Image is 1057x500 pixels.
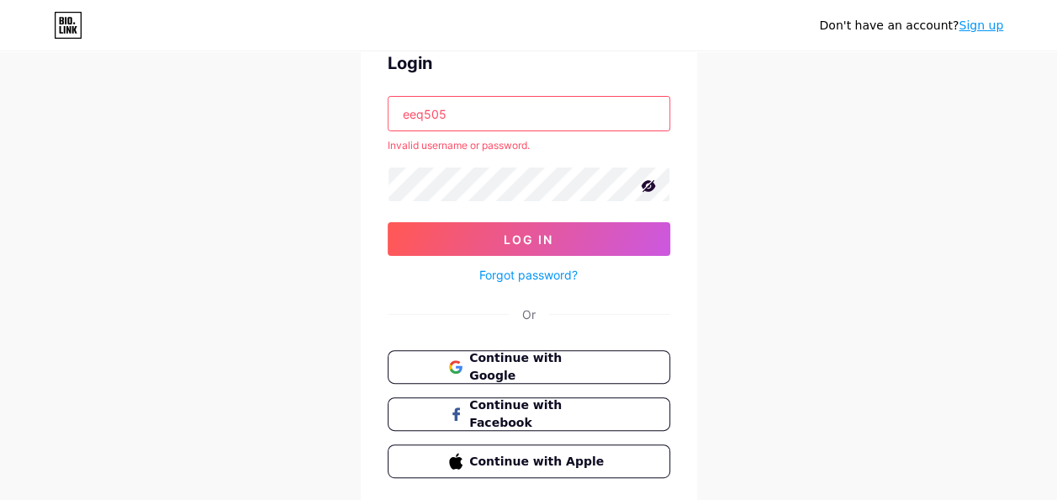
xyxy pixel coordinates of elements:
div: Login [388,51,670,76]
div: Don't have an account? [819,17,1003,35]
button: Log In [388,222,670,256]
div: Or [522,306,536,323]
a: Forgot password? [479,266,578,284]
span: Continue with Facebook [469,396,608,432]
div: Invalid username or password. [388,138,670,153]
a: Sign up [959,19,1003,32]
button: Continue with Google [388,350,670,384]
button: Continue with Facebook [388,397,670,431]
span: Continue with Google [469,349,608,385]
input: Username [388,97,669,130]
span: Log In [504,232,553,247]
span: Continue with Apple [469,453,608,471]
button: Continue with Apple [388,444,670,478]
